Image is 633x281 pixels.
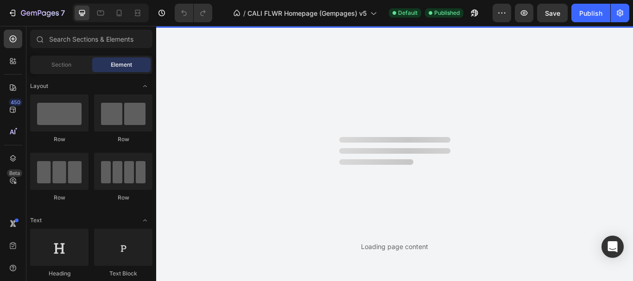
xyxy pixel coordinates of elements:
[30,135,89,144] div: Row
[30,30,152,48] input: Search Sections & Elements
[537,4,568,22] button: Save
[571,4,610,22] button: Publish
[30,194,89,202] div: Row
[94,135,152,144] div: Row
[247,8,367,18] span: CALI FLWR Homepage (Gempages) v5
[243,8,246,18] span: /
[7,169,22,177] div: Beta
[579,8,602,18] div: Publish
[51,61,71,69] span: Section
[138,79,152,94] span: Toggle open
[94,269,152,278] div: Text Block
[30,216,42,225] span: Text
[434,9,460,17] span: Published
[111,61,132,69] span: Element
[94,194,152,202] div: Row
[30,269,89,278] div: Heading
[138,213,152,228] span: Toggle open
[175,4,212,22] div: Undo/Redo
[601,236,624,258] div: Open Intercom Messenger
[545,9,560,17] span: Save
[9,99,22,106] div: 450
[398,9,418,17] span: Default
[4,4,69,22] button: 7
[361,242,428,251] div: Loading page content
[30,82,48,90] span: Layout
[61,7,65,19] p: 7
